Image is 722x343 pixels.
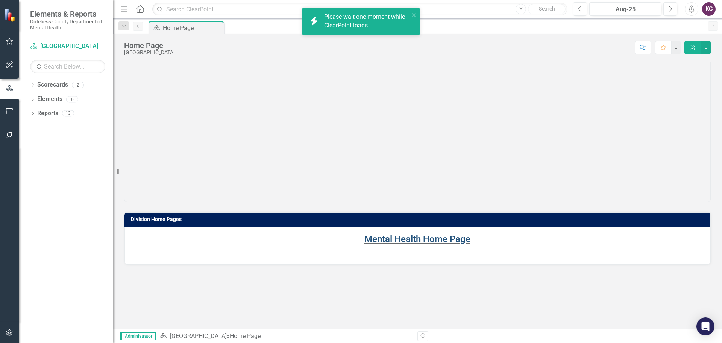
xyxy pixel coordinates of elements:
div: [GEOGRAPHIC_DATA] [124,50,175,55]
a: Mental Health Home Page [364,234,470,244]
div: Home Page [124,41,175,50]
input: Search ClearPoint... [152,3,567,16]
span: Search [539,6,555,12]
span: Administrator [120,332,156,340]
span: Elements & Reports [30,9,105,18]
div: Aug-25 [592,5,659,14]
div: 2 [72,82,84,88]
a: Scorecards [37,81,68,89]
div: » [159,332,412,341]
button: Search [528,4,566,14]
input: Search Below... [30,60,105,73]
a: [GEOGRAPHIC_DATA] [30,42,105,51]
div: Open Intercom Messenger [696,317,714,335]
h3: Division Home Pages [131,216,707,222]
a: Reports [37,109,58,118]
img: blobid0.jpg [353,62,482,191]
button: Aug-25 [589,2,661,16]
div: 6 [66,96,78,102]
div: Home Page [163,23,222,33]
a: [GEOGRAPHIC_DATA] [170,332,227,340]
div: 13 [62,110,74,117]
img: ClearPoint Strategy [4,9,17,22]
button: KC [702,2,716,16]
div: Home Page [230,332,261,340]
a: Elements [37,95,62,104]
div: Please wait one moment while ClearPoint loads... [324,13,409,30]
small: Dutchess County Department of Mental Health [30,18,105,31]
button: close [411,11,417,19]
